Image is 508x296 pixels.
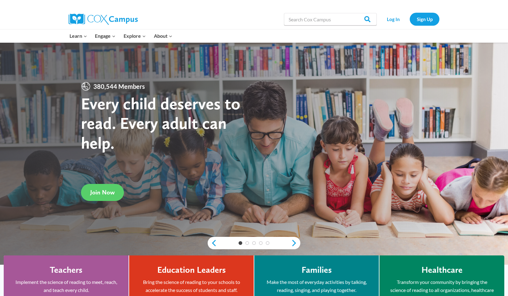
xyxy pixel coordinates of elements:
nav: Secondary Navigation [380,13,439,25]
a: 3 [252,241,256,245]
img: Cox Campus [69,14,138,25]
nav: Primary Navigation [66,29,176,42]
span: Join Now [90,189,115,196]
div: content slider buttons [208,237,300,249]
input: Search Cox Campus [284,13,377,25]
span: Engage [95,32,116,40]
h4: Families [302,265,332,275]
h4: Education Leaders [157,265,226,275]
a: 5 [266,241,269,245]
p: Bring the science of reading to your schools to accelerate the success of students and staff. [138,278,244,294]
h4: Healthcare [421,265,463,275]
a: Log In [380,13,407,25]
a: 4 [259,241,263,245]
h4: Teachers [50,265,83,275]
a: next [291,239,300,247]
p: Implement the science of reading to meet, reach, and teach every child. [13,278,119,294]
span: Explore [124,32,146,40]
a: Sign Up [410,13,439,25]
a: 2 [245,241,249,245]
span: About [154,32,172,40]
a: previous [208,239,217,247]
span: Learn [70,32,87,40]
a: 1 [239,241,242,245]
strong: Every child deserves to read. Every adult can help. [81,94,240,153]
span: 380,544 Members [91,81,147,91]
a: Join Now [81,184,124,201]
p: Make the most of everyday activities by talking, reading, singing, and playing together. [264,278,370,294]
